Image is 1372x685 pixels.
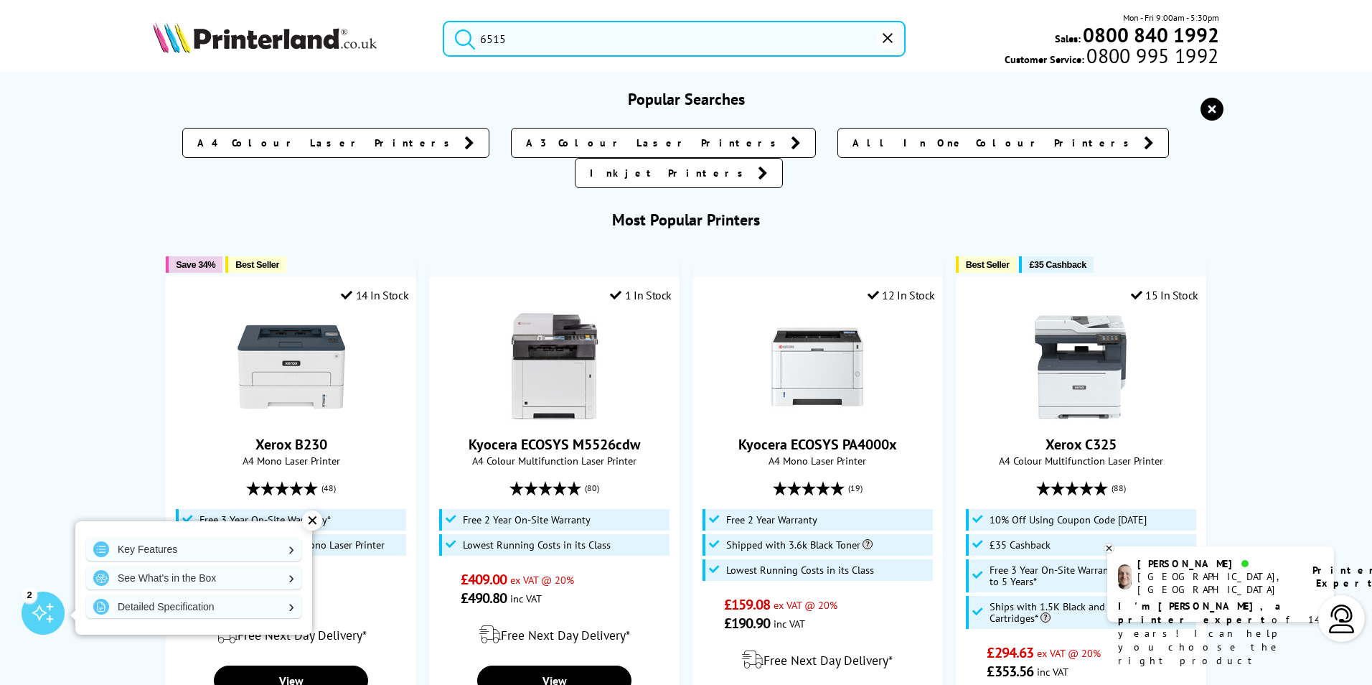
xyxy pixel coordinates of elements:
[1037,665,1068,679] span: inc VAT
[1081,28,1219,42] a: 0800 840 1992
[461,570,507,589] span: £409.00
[235,259,279,270] span: Best Seller
[511,128,816,158] a: A3 Colour Laser Printers
[987,643,1033,662] span: £294.63
[585,475,599,502] span: (80)
[501,313,609,421] img: Kyocera ECOSYS M5526cdw
[774,598,837,612] span: ex VAT @ 20%
[1328,605,1356,633] img: user-headset-light.svg
[176,259,215,270] span: Save 34%
[153,22,425,56] a: Printerland Logo
[510,592,542,605] span: inc VAT
[153,22,377,53] img: Printerland Logo
[956,256,1017,273] button: Best Seller
[1137,570,1295,596] div: [GEOGRAPHIC_DATA], [GEOGRAPHIC_DATA]
[1131,288,1198,302] div: 15 In Stock
[174,615,408,655] div: modal_delivery
[153,210,1218,230] h3: Most Popular Printers
[726,539,873,551] span: Shipped with 3.6k Black Toner
[700,640,935,680] div: modal_delivery
[726,514,817,526] span: Free 2 Year Warranty
[700,454,935,467] span: A4 Mono Laser Printer
[590,166,751,180] span: Inkjet Printers
[575,158,783,188] a: Inkjet Printers
[1005,49,1218,66] span: Customer Service:
[1046,435,1117,454] a: Xerox C325
[238,409,345,424] a: Xerox B230
[990,564,1192,587] span: Free 3 Year On-Site Warranty and Extend up to 5 Years*
[1118,600,1323,668] p: of 14 years! I can help you choose the right product
[724,614,771,633] span: £190.90
[469,435,640,454] a: Kyocera ECOSYS M5526cdw
[1118,600,1285,626] b: I'm [PERSON_NAME], a printer expert
[1123,11,1219,24] span: Mon - Fri 9:00am - 5:30pm
[1027,409,1134,424] a: Xerox C325
[22,587,37,602] div: 2
[86,595,301,618] a: Detailed Specification
[86,538,301,561] a: Key Features
[990,539,1051,551] span: £35 Cashback
[463,514,591,526] span: Free 2 Year On-Site Warranty
[255,435,327,454] a: Xerox B230
[86,567,301,590] a: See What's in the Box
[848,475,863,502] span: (19)
[610,288,672,302] div: 1 In Stock
[302,511,322,531] div: ✕
[724,595,771,614] span: £159.08
[1083,22,1219,48] b: 0800 840 1992
[1084,49,1218,62] span: 0800 995 1992
[501,409,609,424] a: Kyocera ECOSYS M5526cdw
[1037,646,1101,660] span: ex VAT @ 20%
[238,313,345,421] img: Xerox B230
[964,454,1198,467] span: A4 Colour Multifunction Laser Printer
[174,454,408,467] span: A4 Mono Laser Printer
[443,21,906,57] input: Search product or brand
[341,288,408,302] div: 14 In Stock
[461,589,507,607] span: £490.80
[726,564,874,576] span: Lowest Running Costs in its Class
[1137,557,1295,570] div: [PERSON_NAME]
[463,539,611,551] span: Lowest Running Costs in its Class
[990,514,1147,526] span: 10% Off Using Coupon Code [DATE]
[738,435,897,454] a: Kyocera ECOSYS PA4000x
[182,128,489,158] a: A4 Colour Laser Printers
[763,313,871,421] img: Kyocera ECOSYS PA4000x
[197,136,457,150] span: A4 Colour Laser Printers
[1118,564,1132,590] img: ashley-livechat.png
[321,475,336,502] span: (48)
[1055,32,1081,45] span: Sales:
[868,288,935,302] div: 12 In Stock
[437,615,672,655] div: modal_delivery
[852,136,1137,150] span: All In One Colour Printers
[774,617,805,630] span: inc VAT
[153,89,1218,109] h3: Popular Searches
[987,662,1033,681] span: £353.56
[526,136,784,150] span: A3 Colour Laser Printers
[437,454,672,467] span: A4 Colour Multifunction Laser Printer
[1027,313,1134,421] img: Xerox C325
[763,409,871,424] a: Kyocera ECOSYS PA4000x
[966,259,1010,270] span: Best Seller
[510,573,574,587] span: ex VAT @ 20%
[1112,475,1126,502] span: (88)
[1029,259,1086,270] span: £35 Cashback
[1019,256,1093,273] button: £35 Cashback
[837,128,1169,158] a: All In One Colour Printers
[166,256,222,273] button: Save 34%
[990,601,1192,624] span: Ships with 1.5K Black and 1K CMY Toner Cartridges*
[225,256,286,273] button: Best Seller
